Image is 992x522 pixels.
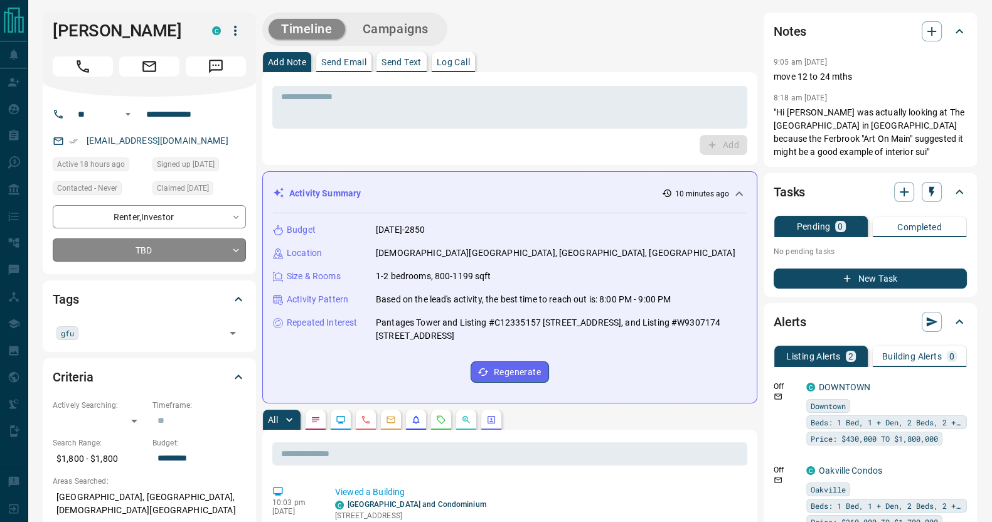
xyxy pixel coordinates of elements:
[811,499,963,512] span: Beds: 1 Bed, 1 + Den, 2 Beds, 2 + Den OR 3 Or More
[53,56,113,77] span: Call
[376,316,747,343] p: Pantages Tower and Listing #C12335157 [STREET_ADDRESS], and Listing #W9307174 [STREET_ADDRESS]
[152,437,246,449] p: Budget:
[321,58,366,67] p: Send Email
[53,157,146,175] div: Thu Aug 14 2025
[675,188,729,200] p: 10 minutes ago
[53,238,246,262] div: TBD
[350,19,441,40] button: Campaigns
[411,415,421,425] svg: Listing Alerts
[386,415,396,425] svg: Emails
[806,383,815,391] div: condos.ca
[774,177,967,207] div: Tasks
[774,242,967,261] p: No pending tasks
[273,182,747,205] div: Activity Summary10 minutes ago
[53,205,246,228] div: Renter , Investor
[796,222,830,231] p: Pending
[53,449,146,469] p: $1,800 - $1,800
[882,352,942,361] p: Building Alerts
[897,223,942,232] p: Completed
[819,382,870,392] a: DOWNTOWN
[811,400,846,412] span: Downtown
[287,223,316,237] p: Budget
[774,93,827,102] p: 8:18 am [DATE]
[811,416,963,429] span: Beds: 1 Bed, 1 + Den, 2 Beds, 2 + Den OR 3 Or More
[376,223,425,237] p: [DATE]-2850
[949,352,954,361] p: 0
[311,415,321,425] svg: Notes
[774,476,782,484] svg: Email
[119,56,179,77] span: Email
[774,58,827,67] p: 9:05 am [DATE]
[811,432,938,445] span: Price: $430,000 TO $1,800,000
[335,510,486,521] p: [STREET_ADDRESS]
[774,21,806,41] h2: Notes
[287,270,341,283] p: Size & Rooms
[436,415,446,425] svg: Requests
[57,158,125,171] span: Active 18 hours ago
[69,137,78,146] svg: Email Verified
[848,352,853,361] p: 2
[486,415,496,425] svg: Agent Actions
[157,158,215,171] span: Signed up [DATE]
[774,307,967,337] div: Alerts
[53,284,246,314] div: Tags
[461,415,471,425] svg: Opportunities
[361,415,371,425] svg: Calls
[376,293,671,306] p: Based on the lead's activity, the best time to reach out is: 8:00 PM - 9:00 PM
[774,312,806,332] h2: Alerts
[336,415,346,425] svg: Lead Browsing Activity
[120,107,136,122] button: Open
[269,19,345,40] button: Timeline
[53,487,246,521] p: [GEOGRAPHIC_DATA], [GEOGRAPHIC_DATA], [DEMOGRAPHIC_DATA][GEOGRAPHIC_DATA]
[272,498,316,507] p: 10:03 pm
[819,466,882,476] a: Oakville Condos
[774,464,799,476] p: Off
[287,316,357,329] p: Repeated Interest
[774,16,967,46] div: Notes
[774,106,967,159] p: "Hi [PERSON_NAME] was actually looking at The [GEOGRAPHIC_DATA] in [GEOGRAPHIC_DATA] because the ...
[437,58,470,67] p: Log Call
[287,247,322,260] p: Location
[53,437,146,449] p: Search Range:
[774,392,782,401] svg: Email
[212,26,221,35] div: condos.ca
[838,222,843,231] p: 0
[774,182,805,202] h2: Tasks
[57,182,117,194] span: Contacted - Never
[335,501,344,509] div: condos.ca
[53,367,93,387] h2: Criteria
[806,466,815,475] div: condos.ca
[53,21,193,41] h1: [PERSON_NAME]
[224,324,242,342] button: Open
[87,136,228,146] a: [EMAIL_ADDRESS][DOMAIN_NAME]
[774,70,967,83] p: move 12 to 24 mths
[152,181,246,199] div: Tue Aug 29 2023
[157,182,209,194] span: Claimed [DATE]
[53,362,246,392] div: Criteria
[348,500,486,509] a: [GEOGRAPHIC_DATA] and Condominium
[774,381,799,392] p: Off
[268,415,278,424] p: All
[335,486,742,499] p: Viewed a Building
[774,269,967,289] button: New Task
[53,289,78,309] h2: Tags
[786,352,841,361] p: Listing Alerts
[152,157,246,175] div: Thu Jun 01 2017
[287,293,348,306] p: Activity Pattern
[152,400,246,411] p: Timeframe:
[61,327,74,339] span: gfu
[811,483,846,496] span: Oakville
[376,247,735,260] p: [DEMOGRAPHIC_DATA][GEOGRAPHIC_DATA], [GEOGRAPHIC_DATA], [GEOGRAPHIC_DATA]
[381,58,422,67] p: Send Text
[53,400,146,411] p: Actively Searching:
[268,58,306,67] p: Add Note
[471,361,549,383] button: Regenerate
[289,187,361,200] p: Activity Summary
[376,270,491,283] p: 1-2 bedrooms, 800-1199 sqft
[53,476,246,487] p: Areas Searched:
[272,507,316,516] p: [DATE]
[186,56,246,77] span: Message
